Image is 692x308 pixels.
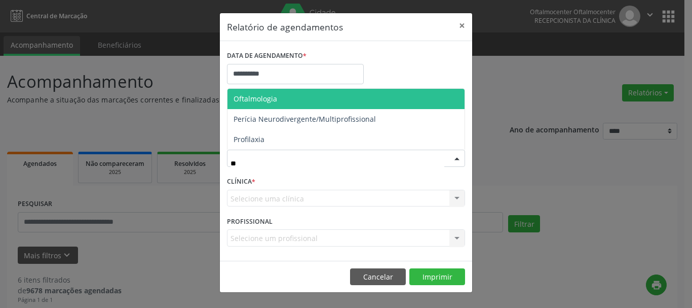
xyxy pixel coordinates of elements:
span: Perícia Neurodivergente/Multiprofissional [234,114,376,124]
h5: Relatório de agendamentos [227,20,343,33]
button: Close [452,13,472,38]
label: DATA DE AGENDAMENTO [227,48,306,64]
button: Imprimir [409,268,465,286]
label: CLÍNICA [227,174,255,190]
label: PROFISSIONAL [227,214,273,229]
span: Oftalmologia [234,94,277,104]
span: Profilaxia [234,134,264,144]
button: Cancelar [350,268,406,286]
